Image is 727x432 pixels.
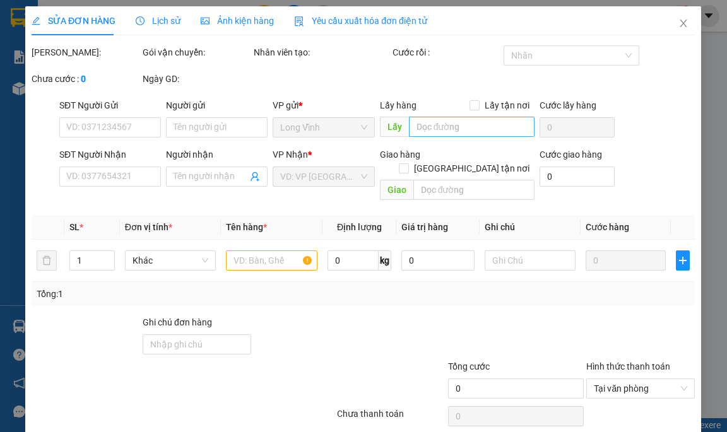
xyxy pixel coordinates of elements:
[413,180,535,200] input: Dọc đường
[37,250,57,271] button: delete
[201,16,274,26] span: Ảnh kiện hàng
[393,45,501,59] div: Cước rồi :
[409,117,535,137] input: Dọc đường
[677,250,690,271] button: plus
[167,148,268,161] div: Người nhận
[125,222,172,232] span: Đơn vị tính
[143,72,251,86] div: Ngày GD:
[167,98,268,112] div: Người gửi
[666,6,702,42] button: Close
[540,117,615,137] input: Cước lấy hàng
[69,222,80,232] span: SL
[401,222,448,232] span: Giá trị hàng
[294,16,427,26] span: Yêu cầu xuất hóa đơn điện tử
[251,172,261,182] span: user-add
[136,16,180,26] span: Lịch sử
[136,16,145,25] span: clock-circle
[143,334,251,354] input: Ghi chú đơn hàng
[294,16,304,26] img: icon
[227,250,318,271] input: VD: Bàn, Ghế
[594,379,688,398] span: Tại văn phòng
[485,250,576,271] input: Ghi Chú
[143,317,212,327] label: Ghi chú đơn hàng
[448,361,490,371] span: Tổng cước
[480,98,535,112] span: Lấy tận nơi
[540,100,597,110] label: Cước lấy hàng
[379,250,391,271] span: kg
[380,149,420,160] span: Giao hàng
[540,166,615,187] input: Cước giao hàng
[679,18,689,28] span: close
[37,287,281,301] div: Tổng: 1
[380,180,413,200] span: Giao
[201,16,210,25] span: picture
[32,45,140,59] div: [PERSON_NAME]:
[273,98,375,112] div: VP gửi
[227,222,268,232] span: Tên hàng
[586,222,630,232] span: Cước hàng
[32,16,40,25] span: edit
[143,45,251,59] div: Gói vận chuyển:
[281,118,367,137] span: Long Vĩnh
[480,215,581,240] th: Ghi chú
[81,74,86,84] b: 0
[380,100,417,110] span: Lấy hàng
[336,407,447,429] div: Chưa thanh toán
[380,117,409,137] span: Lấy
[410,161,535,175] span: [GEOGRAPHIC_DATA] tận nơi
[273,149,309,160] span: VP Nhận
[337,222,382,232] span: Định lượng
[133,251,209,270] span: Khác
[59,98,161,112] div: SĐT Người Gửi
[59,148,161,161] div: SĐT Người Nhận
[32,72,140,86] div: Chưa cước :
[540,149,603,160] label: Cước giao hàng
[677,255,690,266] span: plus
[32,16,115,26] span: SỬA ĐƠN HÀNG
[254,45,390,59] div: Nhân viên tạo:
[587,361,671,371] label: Hình thức thanh toán
[586,250,666,271] input: 0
